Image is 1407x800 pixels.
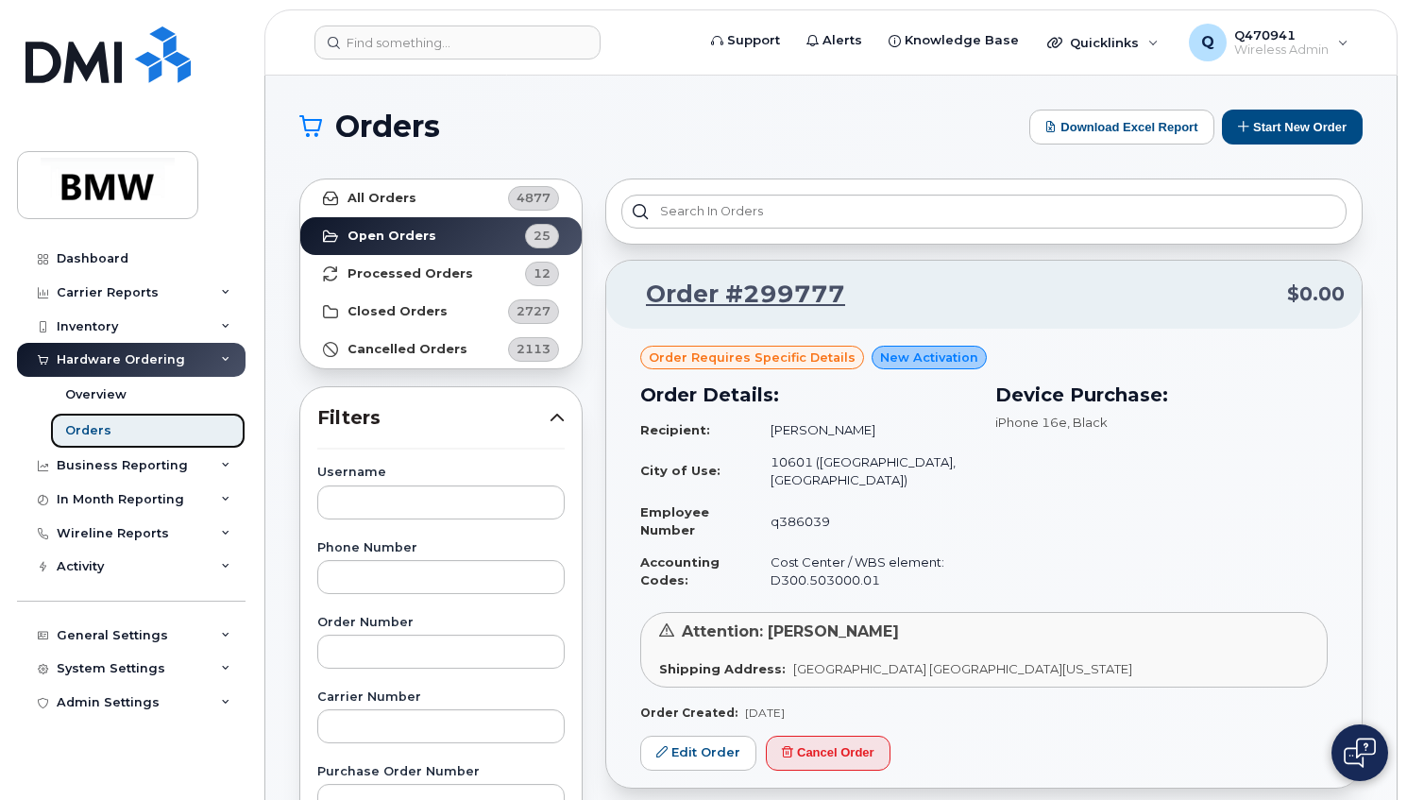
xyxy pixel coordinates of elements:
[1029,110,1214,145] button: Download Excel Report
[1222,110,1363,145] button: Start New Order
[317,467,565,479] label: Username
[682,622,899,640] span: Attention: [PERSON_NAME]
[793,661,1132,676] span: [GEOGRAPHIC_DATA] [GEOGRAPHIC_DATA][US_STATE]
[640,736,756,771] a: Edit Order
[317,617,565,629] label: Order Number
[745,706,785,720] span: [DATE]
[640,706,737,720] strong: Order Created:
[317,404,550,432] span: Filters
[300,179,582,217] a: All Orders4877
[517,302,551,320] span: 2727
[880,349,978,366] span: New Activation
[517,340,551,358] span: 2113
[348,229,436,244] strong: Open Orders
[640,554,720,587] strong: Accounting Codes:
[300,331,582,368] a: Cancelled Orders2113
[348,304,448,319] strong: Closed Orders
[621,195,1347,229] input: Search in orders
[995,381,1328,409] h3: Device Purchase:
[754,546,973,596] td: Cost Center / WBS element: D300.503000.01
[640,463,720,478] strong: City of Use:
[640,381,973,409] h3: Order Details:
[317,542,565,554] label: Phone Number
[659,661,786,676] strong: Shipping Address:
[640,422,710,437] strong: Recipient:
[317,766,565,778] label: Purchase Order Number
[335,112,440,141] span: Orders
[754,414,973,447] td: [PERSON_NAME]
[766,736,890,771] button: Cancel Order
[534,264,551,282] span: 12
[623,278,845,312] a: Order #299777
[517,189,551,207] span: 4877
[754,446,973,496] td: 10601 ([GEOGRAPHIC_DATA], [GEOGRAPHIC_DATA])
[1287,281,1345,308] span: $0.00
[1067,415,1108,430] span: , Black
[348,191,416,206] strong: All Orders
[534,227,551,245] span: 25
[649,349,856,366] span: Order requires Specific details
[300,255,582,293] a: Processed Orders12
[317,691,565,704] label: Carrier Number
[995,415,1067,430] span: iPhone 16e
[1344,738,1376,768] img: Open chat
[348,266,473,281] strong: Processed Orders
[348,342,467,357] strong: Cancelled Orders
[640,504,709,537] strong: Employee Number
[300,293,582,331] a: Closed Orders2727
[754,496,973,546] td: q386039
[300,217,582,255] a: Open Orders25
